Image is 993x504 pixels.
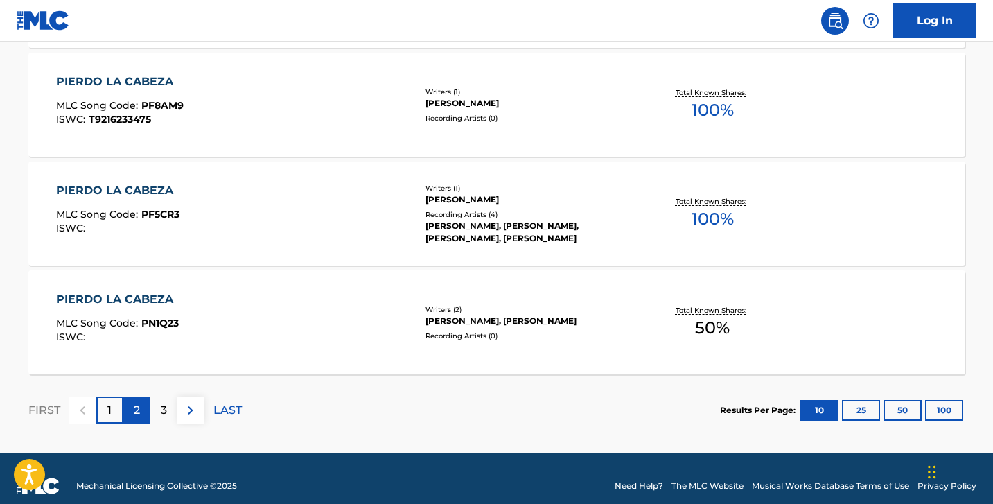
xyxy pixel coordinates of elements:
div: Writers ( 2 ) [425,304,635,315]
p: LAST [213,402,242,419]
p: Results Per Page: [720,404,799,417]
a: Privacy Policy [917,480,976,492]
p: FIRST [28,402,60,419]
span: MLC Song Code : [56,99,141,112]
p: 2 [134,402,140,419]
div: PIERDO LA CABEZA [56,73,184,90]
img: logo [17,478,60,494]
div: Recording Artists ( 0 ) [425,331,635,341]
button: 25 [842,400,880,421]
a: Public Search [821,7,849,35]
div: PIERDO LA CABEZA [56,182,180,199]
button: 100 [925,400,963,421]
img: search [827,12,843,29]
div: [PERSON_NAME], [PERSON_NAME] [425,315,635,327]
div: Writers ( 1 ) [425,183,635,193]
button: 50 [884,400,922,421]
span: PN1Q23 [141,317,179,329]
img: right [182,402,199,419]
div: Recording Artists ( 0 ) [425,113,635,123]
a: Need Help? [615,480,663,492]
div: PIERDO LA CABEZA [56,291,180,308]
div: Recording Artists ( 4 ) [425,209,635,220]
div: Writers ( 1 ) [425,87,635,97]
span: PF5CR3 [141,208,179,220]
span: MLC Song Code : [56,317,141,329]
a: Log In [893,3,976,38]
span: 50 % [695,315,730,340]
span: ISWC : [56,113,89,125]
a: PIERDO LA CABEZAMLC Song Code:PN1Q23ISWC:Writers (2)[PERSON_NAME], [PERSON_NAME]Recording Artists... [28,270,965,374]
a: PIERDO LA CABEZAMLC Song Code:PF5CR3ISWC:Writers (1)[PERSON_NAME]Recording Artists (4)[PERSON_NAM... [28,162,965,266]
img: MLC Logo [17,10,70,31]
span: ISWC : [56,222,89,234]
p: Total Known Shares: [676,87,750,98]
span: ISWC : [56,331,89,343]
a: Musical Works Database Terms of Use [752,480,909,492]
span: Mechanical Licensing Collective © 2025 [76,480,237,492]
span: MLC Song Code : [56,208,141,220]
div: [PERSON_NAME], [PERSON_NAME], [PERSON_NAME], [PERSON_NAME] [425,220,635,245]
span: T9216233475 [89,113,151,125]
span: 100 % [692,207,734,232]
a: The MLC Website [671,480,744,492]
img: help [863,12,879,29]
div: Drag [928,451,936,493]
div: [PERSON_NAME] [425,97,635,110]
div: [PERSON_NAME] [425,193,635,206]
p: Total Known Shares: [676,196,750,207]
p: 3 [161,402,167,419]
p: Total Known Shares: [676,305,750,315]
span: 100 % [692,98,734,123]
p: 1 [107,402,112,419]
div: Help [857,7,885,35]
a: PIERDO LA CABEZAMLC Song Code:PF8AM9ISWC:T9216233475Writers (1)[PERSON_NAME]Recording Artists (0)... [28,53,965,157]
span: PF8AM9 [141,99,184,112]
iframe: Chat Widget [924,437,993,504]
button: 10 [800,400,838,421]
